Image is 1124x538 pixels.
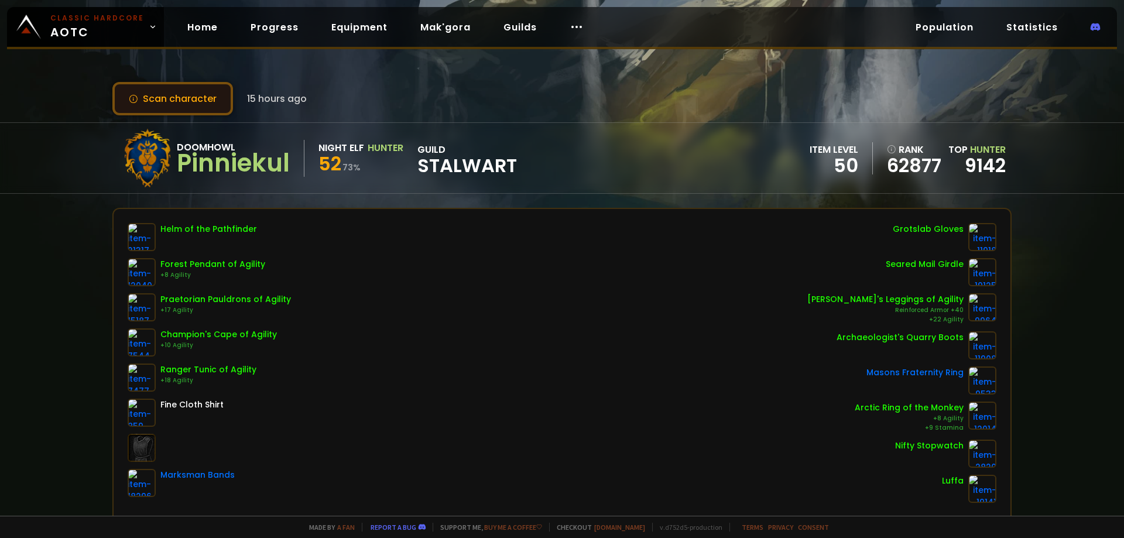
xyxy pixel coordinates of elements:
[160,376,256,385] div: +18 Agility
[128,364,156,392] img: item-7477
[997,15,1067,39] a: Statistics
[302,523,355,532] span: Made by
[855,414,964,423] div: +8 Agility
[160,258,265,270] div: Forest Pendant of Agility
[160,306,291,315] div: +17 Agility
[128,293,156,321] img: item-15187
[177,155,290,172] div: Pinniekul
[798,523,829,532] a: Consent
[337,523,355,532] a: a fan
[417,157,517,174] span: Stalwart
[549,523,645,532] span: Checkout
[50,13,144,23] small: Classic Hardcore
[433,523,542,532] span: Support me,
[241,15,308,39] a: Progress
[810,157,858,174] div: 50
[652,523,722,532] span: v. d752d5 - production
[160,223,257,235] div: Helm of the Pathfinder
[177,140,290,155] div: Doomhowl
[247,91,307,106] span: 15 hours ago
[160,341,277,350] div: +10 Agility
[942,475,964,487] div: Luffa
[112,82,233,115] button: Scan character
[160,328,277,341] div: Champion's Cape of Agility
[128,328,156,357] img: item-7544
[948,142,1006,157] div: Top
[160,469,235,481] div: Marksman Bands
[128,223,156,251] img: item-21317
[484,523,542,532] a: Buy me a coffee
[768,523,793,532] a: Privacy
[160,270,265,280] div: +8 Agility
[886,258,964,270] div: Seared Mail Girdle
[968,475,996,503] img: item-19141
[160,364,256,376] div: Ranger Tunic of Agility
[7,7,164,47] a: Classic HardcoreAOTC
[50,13,144,41] span: AOTC
[855,423,964,433] div: +9 Stamina
[807,306,964,315] div: Reinforced Armor +40
[411,15,480,39] a: Mak'gora
[906,15,983,39] a: Population
[417,142,517,174] div: guild
[371,523,416,532] a: Report a bug
[968,258,996,286] img: item-19125
[322,15,397,39] a: Equipment
[128,469,156,497] img: item-18296
[318,141,364,155] div: Night Elf
[887,157,941,174] a: 62877
[965,152,1006,179] a: 9142
[968,366,996,395] img: item-9533
[893,223,964,235] div: Grotslab Gloves
[895,440,964,452] div: Nifty Stopwatch
[968,331,996,359] img: item-11908
[160,399,224,411] div: Fine Cloth Shirt
[837,331,964,344] div: Archaeologist's Quarry Boots
[342,162,361,173] small: 73 %
[494,15,546,39] a: Guilds
[368,141,403,155] div: Hunter
[970,143,1006,156] span: Hunter
[968,223,996,251] img: item-11918
[855,402,964,414] div: Arctic Ring of the Monkey
[866,366,964,379] div: Masons Fraternity Ring
[807,293,964,306] div: [PERSON_NAME]'s Leggings of Agility
[128,258,156,286] img: item-12040
[178,15,227,39] a: Home
[742,523,763,532] a: Terms
[807,315,964,324] div: +22 Agility
[594,523,645,532] a: [DOMAIN_NAME]
[968,440,996,468] img: item-2820
[160,293,291,306] div: Praetorian Pauldrons of Agility
[128,399,156,427] img: item-859
[968,402,996,430] img: item-12014
[968,293,996,321] img: item-9964
[810,142,858,157] div: item level
[318,150,341,177] span: 52
[887,142,941,157] div: rank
